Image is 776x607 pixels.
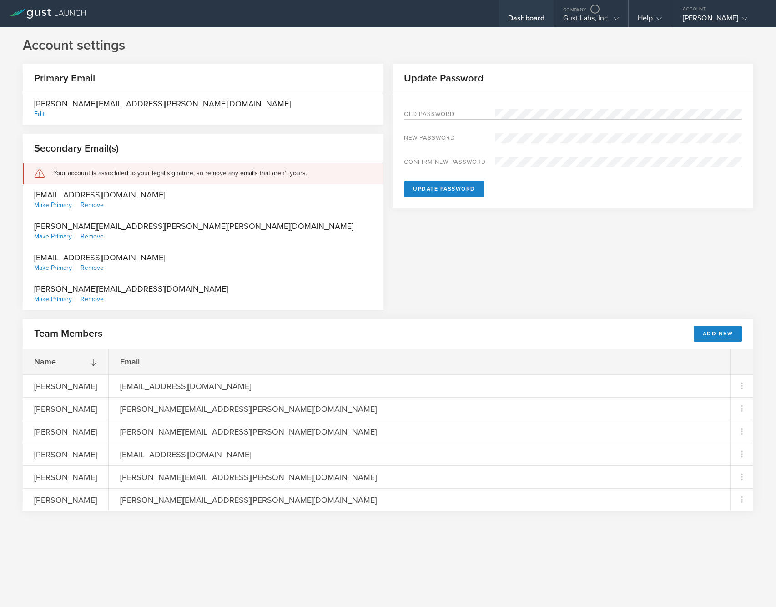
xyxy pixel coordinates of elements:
[34,327,102,340] h2: Team Members
[563,14,619,27] div: Gust Labs, Inc.
[34,283,228,305] div: [PERSON_NAME][EMAIL_ADDRESS][DOMAIN_NAME]
[694,326,742,342] button: Add New
[109,466,388,488] div: [PERSON_NAME][EMAIL_ADDRESS][PERSON_NAME][DOMAIN_NAME]
[34,189,165,211] div: [EMAIL_ADDRESS][DOMAIN_NAME]
[109,375,263,397] div: [EMAIL_ADDRESS][DOMAIN_NAME]
[109,398,388,420] div: [PERSON_NAME][EMAIL_ADDRESS][PERSON_NAME][DOMAIN_NAME]
[23,375,108,397] div: [PERSON_NAME]
[34,110,45,118] div: Edit
[508,14,544,27] div: Dashboard
[34,98,291,120] div: [PERSON_NAME][EMAIL_ADDRESS][PERSON_NAME][DOMAIN_NAME]
[404,135,495,143] label: New password
[393,72,484,85] h2: Update Password
[81,295,104,303] div: Remove
[34,220,353,243] div: [PERSON_NAME][EMAIL_ADDRESS][PERSON_NAME][PERSON_NAME][DOMAIN_NAME]
[34,295,81,303] div: Make Primary
[109,489,388,511] div: [PERSON_NAME][EMAIL_ADDRESS][PERSON_NAME][DOMAIN_NAME]
[109,443,263,465] div: [EMAIL_ADDRESS][DOMAIN_NAME]
[81,264,104,272] div: Remove
[53,169,372,178] div: Your account is associated to your legal signature, so remove any emails that aren’t yours.
[404,181,484,197] button: Update Password
[23,443,108,465] div: [PERSON_NAME]
[23,398,108,420] div: [PERSON_NAME]
[23,142,119,155] h2: Secondary Email(s)
[404,111,495,119] label: Old Password
[23,489,108,511] div: [PERSON_NAME]
[34,233,81,240] div: Make Primary
[23,349,108,374] div: Name
[34,252,165,274] div: [EMAIL_ADDRESS][DOMAIN_NAME]
[23,466,108,488] div: [PERSON_NAME]
[109,420,388,442] div: [PERSON_NAME][EMAIL_ADDRESS][PERSON_NAME][DOMAIN_NAME]
[23,72,95,85] h2: Primary Email
[683,14,760,27] div: [PERSON_NAME]
[23,420,108,442] div: [PERSON_NAME]
[81,201,104,209] div: Remove
[638,14,662,27] div: Help
[404,159,495,167] label: Confirm new password
[23,36,753,55] h1: Account settings
[109,349,194,374] div: Email
[34,264,81,272] div: Make Primary
[81,233,104,240] div: Remove
[34,201,81,209] div: Make Primary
